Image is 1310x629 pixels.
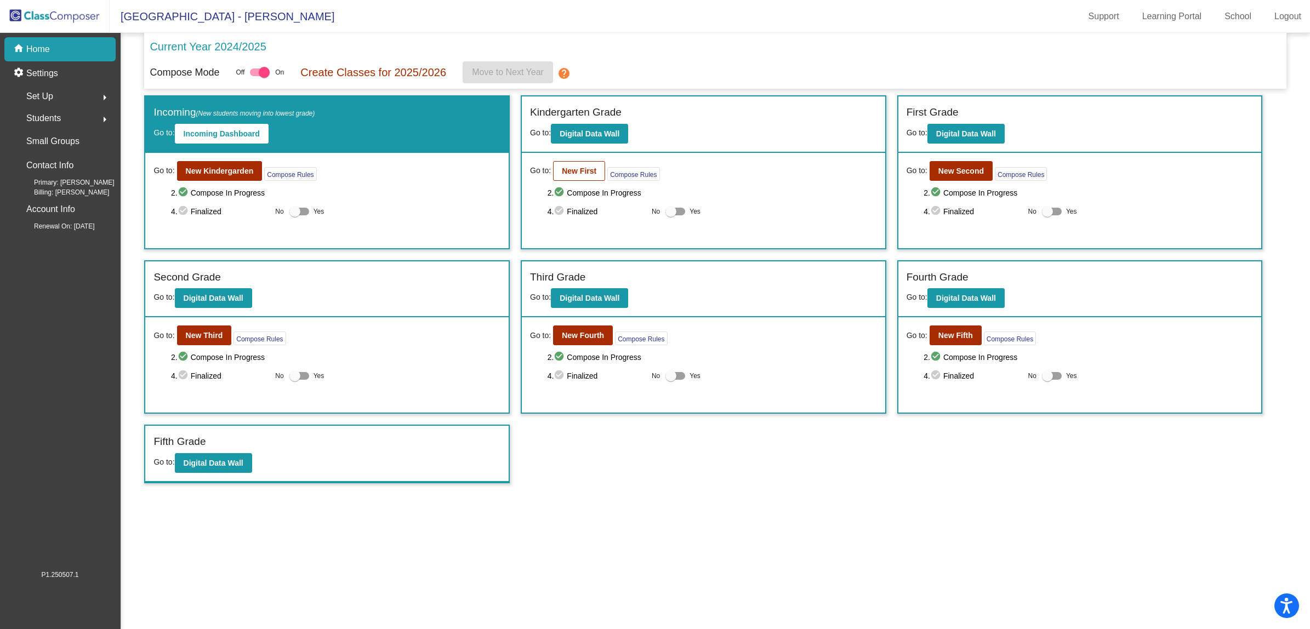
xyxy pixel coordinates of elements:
p: Compose Mode [150,65,219,80]
button: Digital Data Wall [927,288,1005,308]
button: New Fifth [930,325,982,345]
label: Second Grade [153,270,221,285]
label: Kindergarten Grade [530,105,622,121]
span: No [1028,207,1036,216]
button: Digital Data Wall [175,288,252,308]
mat-icon: check_circle [930,205,943,218]
span: Go to: [530,293,551,301]
a: Support [1080,8,1128,25]
b: Digital Data Wall [936,129,996,138]
b: Incoming Dashboard [184,129,260,138]
mat-icon: check_circle [930,351,943,364]
p: Small Groups [26,134,79,149]
span: On [275,67,284,77]
mat-icon: check_circle [178,369,191,382]
b: Digital Data Wall [560,129,619,138]
button: New First [553,161,605,181]
span: [GEOGRAPHIC_DATA] - [PERSON_NAME] [110,8,334,25]
mat-icon: check_circle [930,369,943,382]
mat-icon: check_circle [554,351,567,364]
span: Go to: [907,128,927,137]
span: Yes [314,369,324,382]
mat-icon: arrow_right [98,91,111,104]
span: 2. Compose In Progress [548,186,877,199]
mat-icon: check_circle [178,186,191,199]
span: 2. Compose In Progress [171,351,500,364]
span: Go to: [530,165,551,176]
span: Go to: [530,128,551,137]
p: Current Year 2024/2025 [150,38,266,55]
button: New Second [930,161,993,181]
a: Learning Portal [1134,8,1211,25]
span: Move to Next Year [472,67,544,77]
b: New Fourth [562,331,604,340]
p: Create Classes for 2025/2026 [300,64,446,81]
button: Compose Rules [264,167,316,181]
p: Home [26,43,50,56]
b: New First [562,167,596,175]
mat-icon: check_circle [554,186,567,199]
span: Go to: [907,330,927,341]
p: Account Info [26,202,75,217]
span: Renewal On: [DATE] [16,221,94,231]
mat-icon: help [557,67,571,80]
b: Digital Data Wall [560,294,619,302]
span: 4. Finalized [548,369,646,382]
span: Go to: [907,293,927,301]
a: School [1216,8,1260,25]
mat-icon: check_circle [554,205,567,218]
span: Go to: [153,330,174,341]
p: Contact Info [26,158,73,173]
span: No [652,371,660,381]
span: Yes [314,205,324,218]
span: Go to: [907,165,927,176]
span: 4. Finalized [171,369,270,382]
span: 4. Finalized [171,205,270,218]
span: No [275,207,283,216]
mat-icon: check_circle [930,186,943,199]
button: Incoming Dashboard [175,124,269,144]
label: Third Grade [530,270,585,285]
span: Go to: [153,128,174,137]
mat-icon: check_circle [178,205,191,218]
span: 4. Finalized [924,205,1022,218]
mat-icon: check_circle [554,369,567,382]
a: Logout [1266,8,1310,25]
b: New Fifth [938,331,973,340]
label: Fourth Grade [907,270,969,285]
button: Move to Next Year [463,61,553,83]
button: Compose Rules [984,331,1036,345]
span: Yes [1066,205,1077,218]
span: No [275,371,283,381]
button: New Third [177,325,232,345]
button: New Kindergarden [177,161,263,181]
p: Settings [26,67,58,80]
button: Compose Rules [615,331,667,345]
button: Compose Rules [995,167,1047,181]
span: 2. Compose In Progress [924,351,1253,364]
span: Yes [690,205,700,218]
b: New Kindergarden [186,167,254,175]
span: Go to: [530,330,551,341]
label: First Grade [907,105,959,121]
span: Primary: [PERSON_NAME] [16,178,115,187]
span: Billing: [PERSON_NAME] [16,187,109,197]
span: Go to: [153,458,174,466]
span: Yes [1066,369,1077,382]
button: Digital Data Wall [551,124,628,144]
mat-icon: home [13,43,26,56]
label: Fifth Grade [153,434,206,450]
mat-icon: settings [13,67,26,80]
span: Students [26,111,61,126]
button: New Fourth [553,325,613,345]
span: Yes [690,369,700,382]
button: Compose Rules [233,331,286,345]
span: 4. Finalized [924,369,1022,382]
b: New Second [938,167,984,175]
span: 2. Compose In Progress [924,186,1253,199]
span: 2. Compose In Progress [548,351,877,364]
button: Digital Data Wall [551,288,628,308]
mat-icon: arrow_right [98,113,111,126]
span: 2. Compose In Progress [171,186,500,199]
span: No [652,207,660,216]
